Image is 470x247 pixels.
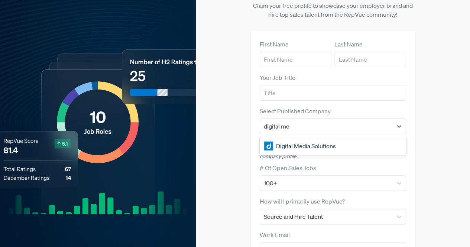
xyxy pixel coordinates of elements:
input: Last Name [334,52,406,67]
input: First Name [260,52,331,67]
label: How will I primarily use RepVue? [260,197,345,206]
p: Claim your free profile to showcase your employer brand and hire top sales talent from the RepVue... [251,1,415,19]
label: Your Job Title [260,73,295,82]
label: Last Name [334,40,363,49]
label: Select Published Company [260,107,331,116]
div: Digital Media Solutions [260,139,406,153]
label: Work Email [260,230,290,239]
label: # Of Open Sales Jobs [260,163,316,172]
label: First Name [260,40,289,49]
input: Title [260,85,406,101]
img: Digital Media Solutions [264,142,273,150]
